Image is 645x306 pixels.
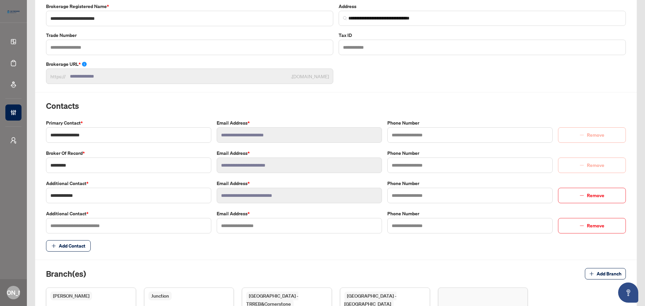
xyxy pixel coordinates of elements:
img: logo [5,8,21,15]
button: Add Contact [46,240,91,252]
button: Remove [558,127,626,143]
label: Email Address [217,119,382,127]
img: search_icon [343,16,347,20]
span: plus [589,271,594,276]
button: Remove [558,218,626,233]
span: Add Branch [597,268,621,279]
label: Phone Number [387,180,553,187]
label: Brokerage URL [46,60,333,68]
span: minus [579,223,584,228]
button: Remove [558,188,626,203]
h2: Contacts [46,100,626,111]
label: Additional Contact [46,210,211,217]
h2: Branch(es) [46,268,86,279]
label: Address [339,3,626,10]
label: Brokerage Registered Name [46,3,333,10]
span: https:// [50,73,66,80]
span: plus [51,244,56,248]
span: .[DOMAIN_NAME] [291,73,329,80]
label: Phone Number [387,210,553,217]
label: Trade Number [46,32,333,39]
span: minus [579,193,584,198]
label: Additional Contact [46,180,211,187]
label: Primary Contact [46,119,211,127]
button: Add Branch [585,268,626,279]
label: Phone Number [387,149,553,157]
button: Open asap [618,282,638,303]
span: Remove [587,220,604,231]
label: Email Address [217,149,382,157]
label: Broker of Record [46,149,211,157]
span: Junction [148,292,172,300]
label: Email Address [217,210,382,217]
label: Email Address [217,180,382,187]
button: Remove [558,158,626,173]
label: Phone Number [387,119,553,127]
span: Add Contact [59,241,85,251]
span: user-switch [10,137,17,144]
span: info-circle [82,62,87,67]
label: Tax ID [339,32,626,39]
span: Remove [587,190,604,201]
span: [PERSON_NAME] [50,292,92,300]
